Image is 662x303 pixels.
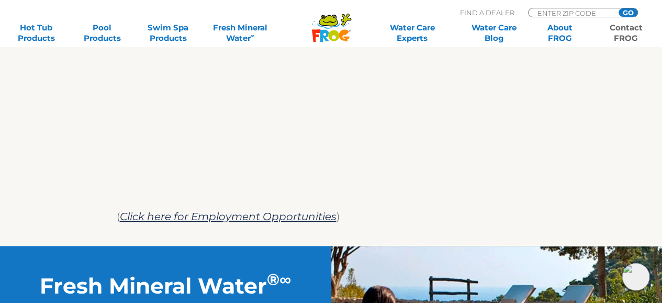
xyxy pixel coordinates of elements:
[619,8,637,17] input: GO
[371,23,454,44] a: Water CareExperts
[536,8,607,17] input: Zip Code Form
[460,8,514,17] p: Find A Dealer
[10,23,62,44] a: Hot TubProducts
[76,23,128,44] a: PoolProducts
[208,23,273,44] a: Fresh MineralWater∞
[251,32,255,39] sup: ∞
[600,23,652,44] a: ContactFROG
[622,263,649,290] img: openIcon
[40,272,291,298] h2: Fresh Mineral Water
[142,23,194,44] a: Swim SpaProducts
[468,23,520,44] a: Water CareBlog
[267,269,291,289] sup: ®∞
[120,210,336,223] a: Click here for Employment Opportunities
[534,23,586,44] a: AboutFROG
[117,208,546,225] p: ( )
